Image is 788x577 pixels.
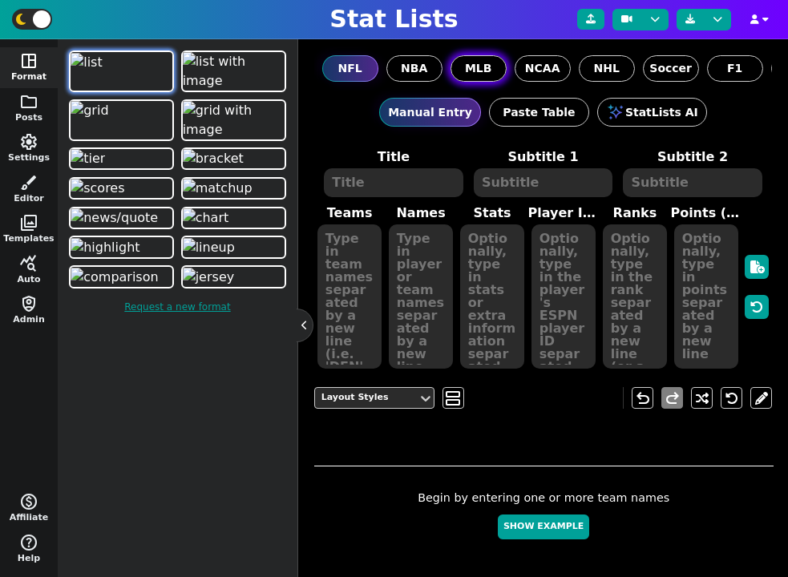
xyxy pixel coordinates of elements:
img: jersey [183,268,235,287]
span: MLB [465,60,492,77]
img: grid [71,101,108,120]
span: photo_library [19,213,38,232]
span: space_dashboard [19,51,38,71]
img: list [71,53,103,72]
label: Subtitle 1 [468,147,618,167]
label: Title [319,147,469,167]
h1: Stat Lists [329,5,458,34]
span: help [19,533,38,552]
label: Names [386,204,457,223]
span: NCAA [525,60,560,77]
img: bracket [183,149,244,168]
button: redo [661,387,683,409]
div: Layout Styles [321,391,411,405]
button: undo [632,387,653,409]
span: brush [19,173,38,192]
label: Subtitle 2 [618,147,768,167]
span: monetization_on [19,492,38,511]
img: grid with image [183,101,285,139]
label: Points (< 8 teams) [670,204,742,223]
span: redo [663,389,682,408]
img: scores [71,179,124,198]
label: Stats [457,204,528,223]
span: folder [19,92,38,111]
img: comparison [71,268,158,287]
span: shield_person [19,294,38,313]
img: list with image [183,52,285,91]
img: lineup [183,238,235,257]
img: chart [183,208,229,228]
label: Ranks [599,204,670,223]
img: tier [71,149,105,168]
button: Show Example [498,514,589,539]
button: StatLists AI [597,98,707,127]
span: undo [633,389,653,408]
img: news/quote [71,208,158,228]
a: Request a new format [66,292,289,322]
img: matchup [183,179,253,198]
img: highlight [71,238,139,257]
span: NBA [401,60,427,77]
span: NFL [338,60,362,77]
span: settings [19,132,38,151]
button: Manual Entry [379,98,481,127]
span: NHL [593,60,619,77]
span: query_stats [19,254,38,273]
button: Paste Table [489,98,589,127]
span: Soccer [649,60,692,77]
label: Player ID/Image URL [528,204,600,223]
span: F1 [727,60,742,77]
div: Begin by entering one or more team names [314,490,774,547]
label: Teams [314,204,386,223]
